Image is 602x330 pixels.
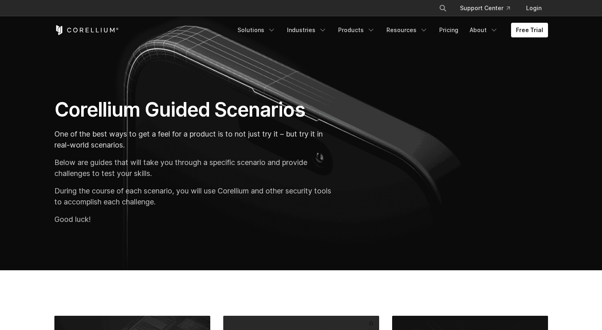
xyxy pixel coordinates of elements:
[382,23,433,37] a: Resources
[333,23,380,37] a: Products
[54,25,119,35] a: Corellium Home
[54,214,336,225] p: Good luck!
[233,23,281,37] a: Solutions
[233,23,548,37] div: Navigation Menu
[436,1,450,15] button: Search
[54,185,336,207] p: During the course of each scenario, you will use Corellium and other security tools to accomplish...
[54,128,336,150] p: One of the best ways to get a feel for a product is to not just try it – but try it in real-world...
[429,1,548,15] div: Navigation Menu
[54,157,336,179] p: Below are guides that will take you through a specific scenario and provide challenges to test yo...
[434,23,463,37] a: Pricing
[520,1,548,15] a: Login
[54,98,336,122] h1: Corellium Guided Scenarios
[511,23,548,37] a: Free Trial
[465,23,503,37] a: About
[453,1,516,15] a: Support Center
[282,23,332,37] a: Industries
